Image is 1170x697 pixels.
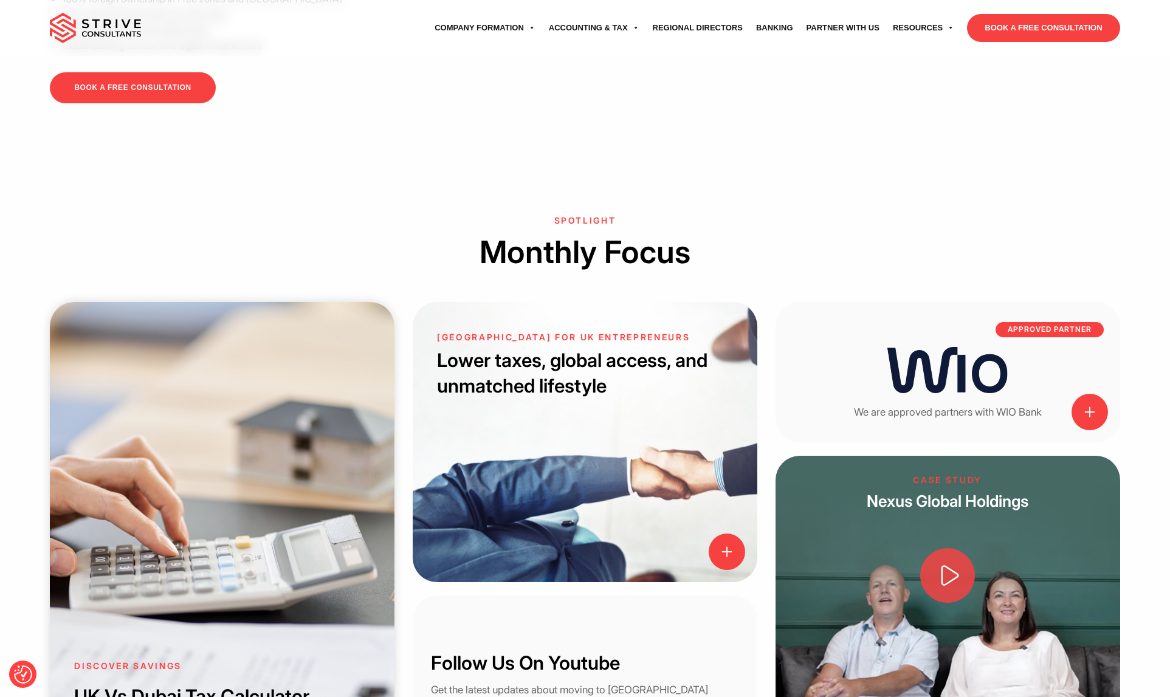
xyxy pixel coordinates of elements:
[14,665,32,684] button: Consent Preferences
[646,11,749,45] a: Regional Directors
[776,475,1120,486] h6: CASE STUDY
[413,302,757,582] a: [GEOGRAPHIC_DATA] for UK entrepreneurs Lower taxes, global access, and unmatched lifestyle
[428,11,542,45] a: Company Formation
[431,650,708,676] h3: Follow Us On Youtube
[14,665,32,684] img: Revisit consent button
[50,13,141,43] img: main-logo.svg
[50,216,1120,226] h6: SPOTLIGHT
[886,11,961,45] a: Resources
[800,11,886,45] a: Partner with Us
[50,231,1120,273] h2: Monthly Focus
[996,322,1103,337] p: APPROVED PARTNER
[776,403,1120,421] p: We are approved partners with WIO Bank
[776,490,1120,512] h4: Nexus Global Holdings
[437,332,733,343] h6: [GEOGRAPHIC_DATA] for UK entrepreneurs
[437,348,733,399] h3: Lower taxes, global access, and unmatched lifestyle
[967,14,1120,42] a: BOOK A FREE CONSULTATION
[50,72,215,103] a: BOOK A FREE CONSULTATION
[776,302,1120,442] a: APPROVED PARTNER We are approved partners with WIO Bank
[749,11,800,45] a: Banking
[74,661,309,671] h6: discover savings
[542,11,646,45] a: Accounting & Tax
